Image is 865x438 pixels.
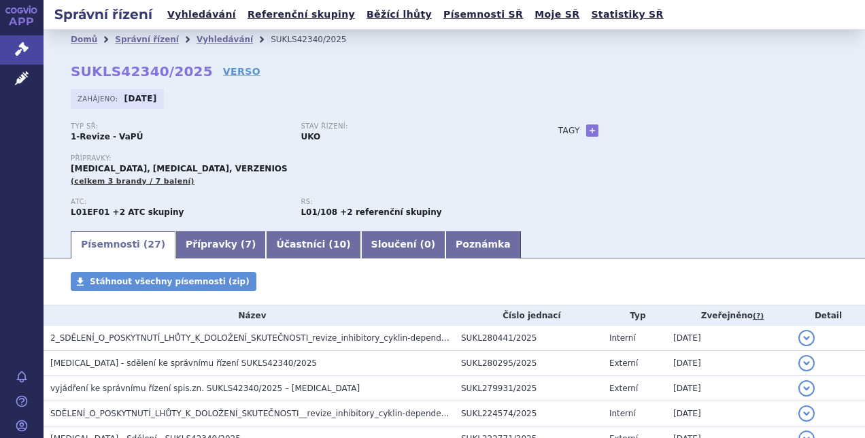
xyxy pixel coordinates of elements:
span: 7 [245,239,252,250]
a: Přípravky (7) [175,231,266,258]
button: detail [798,355,815,371]
p: RS: [301,198,517,206]
a: Vyhledávání [197,35,253,44]
button: detail [798,380,815,397]
td: [DATE] [666,376,792,401]
strong: 1-Revize - VaPÚ [71,132,143,141]
p: ATC: [71,198,287,206]
span: Externí [609,358,638,368]
strong: +2 ATC skupiny [113,207,184,217]
strong: [DATE] [124,94,157,103]
td: [DATE] [666,351,792,376]
span: [MEDICAL_DATA], [MEDICAL_DATA], VERZENIOS [71,164,288,173]
th: Detail [792,305,865,326]
a: Vyhledávání [163,5,240,24]
span: IBRANCE - sdělení ke správnímu řízení SUKLS42340/2025 [50,358,317,368]
th: Název [44,305,454,326]
a: Účastníci (10) [266,231,360,258]
span: vyjádření ke správnímu řízení spis.zn. SUKLS42340/2025 – Ibrance [50,384,360,393]
td: SUKL280295/2025 [454,351,603,376]
span: 10 [333,239,346,250]
strong: palbociklib [301,207,337,217]
a: Moje SŘ [530,5,583,24]
button: detail [798,405,815,422]
td: [DATE] [666,401,792,426]
abbr: (?) [753,311,764,321]
span: Stáhnout všechny písemnosti (zip) [90,277,250,286]
span: SDĚLENÍ_O_POSKYTNUTÍ_LHŮTY_K_DOLOŽENÍ_SKUTEČNOSTI__revize_inhibitory_cyklin-dependentní_kinázy_CDKi_ [50,409,515,418]
a: Referenční skupiny [243,5,359,24]
strong: UKO [301,132,320,141]
span: 27 [148,239,160,250]
span: 0 [424,239,431,250]
a: Písemnosti (27) [71,231,175,258]
th: Číslo jednací [454,305,603,326]
td: SUKL224574/2025 [454,401,603,426]
h2: Správní řízení [44,5,163,24]
a: Statistiky SŘ [587,5,667,24]
a: Běžící lhůty [362,5,436,24]
li: SUKLS42340/2025 [271,29,364,50]
strong: SUKLS42340/2025 [71,63,213,80]
a: VERSO [223,65,260,78]
a: + [586,124,598,137]
strong: PALBOCIKLIB [71,207,109,217]
h3: Tagy [558,122,580,139]
td: SUKL279931/2025 [454,376,603,401]
span: Externí [609,384,638,393]
a: Stáhnout všechny písemnosti (zip) [71,272,256,291]
a: Poznámka [445,231,521,258]
a: Správní řízení [115,35,179,44]
td: SUKL280441/2025 [454,326,603,351]
a: Písemnosti SŘ [439,5,527,24]
p: Typ SŘ: [71,122,287,131]
p: Stav řízení: [301,122,517,131]
span: Interní [609,333,636,343]
th: Zveřejněno [666,305,792,326]
a: Domů [71,35,97,44]
span: Zahájeno: [78,93,120,104]
span: 2_SDĚLENÍ_O_POSKYTNUTÍ_LHŮTY_K_DOLOŽENÍ_SKUTEČNOSTI_revize_inhibitory_cyklin-dependentní kinázy_CDKi [50,333,515,343]
button: detail [798,330,815,346]
p: Přípravky: [71,154,531,163]
strong: +2 referenční skupiny [340,207,441,217]
span: Interní [609,409,636,418]
span: (celkem 3 brandy / 7 balení) [71,177,194,186]
th: Typ [603,305,666,326]
a: Sloučení (0) [361,231,445,258]
td: [DATE] [666,326,792,351]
